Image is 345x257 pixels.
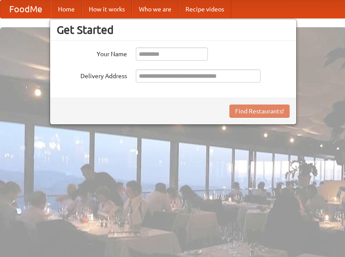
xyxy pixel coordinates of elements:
[57,47,127,58] label: Your Name
[0,0,51,18] a: FoodMe
[132,0,178,18] a: Who we are
[57,69,127,80] label: Delivery Address
[82,0,132,18] a: How it works
[57,23,290,36] h3: Get Started
[229,105,290,118] button: Find Restaurants!
[178,0,231,18] a: Recipe videos
[51,0,82,18] a: Home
